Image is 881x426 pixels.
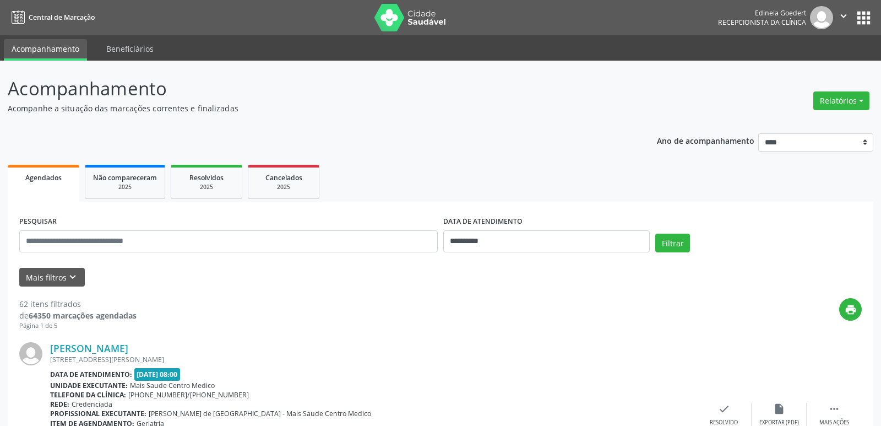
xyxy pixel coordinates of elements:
[19,213,57,230] label: PESQUISAR
[810,6,833,29] img: img
[854,8,873,28] button: apps
[265,173,302,182] span: Cancelados
[773,403,785,415] i: insert_drive_file
[29,310,137,321] strong: 64350 marcações agendadas
[130,381,215,390] span: Mais Saude Centro Medico
[19,321,137,331] div: Página 1 de 5
[718,8,806,18] div: Edineia Goedert
[4,39,87,61] a: Acompanhamento
[256,183,311,191] div: 2025
[19,310,137,321] div: de
[8,8,95,26] a: Central de Marcação
[50,370,132,379] b: Data de atendimento:
[50,409,146,418] b: Profissional executante:
[19,298,137,310] div: 62 itens filtrados
[657,133,754,147] p: Ano de acompanhamento
[25,173,62,182] span: Agendados
[845,304,857,316] i: print
[833,6,854,29] button: 
[828,403,840,415] i: 
[189,173,224,182] span: Resolvidos
[839,298,862,321] button: print
[134,368,181,381] span: [DATE] 08:00
[128,390,249,400] span: [PHONE_NUMBER]/[PHONE_NUMBER]
[718,18,806,27] span: Recepcionista da clínica
[813,91,869,110] button: Relatórios
[50,355,697,364] div: [STREET_ADDRESS][PERSON_NAME]
[8,103,613,114] p: Acompanhe a situação das marcações correntes e finalizadas
[67,271,79,283] i: keyboard_arrow_down
[29,13,95,22] span: Central de Marcação
[443,213,523,230] label: DATA DE ATENDIMENTO
[50,400,69,409] b: Rede:
[655,234,690,252] button: Filtrar
[8,75,613,103] p: Acompanhamento
[50,342,128,354] a: [PERSON_NAME]
[50,381,128,390] b: Unidade executante:
[93,173,157,182] span: Não compareceram
[50,390,126,400] b: Telefone da clínica:
[72,400,112,409] span: Credenciada
[93,183,157,191] div: 2025
[99,39,161,58] a: Beneficiários
[838,10,850,22] i: 
[19,342,42,365] img: img
[149,409,371,418] span: [PERSON_NAME] de [GEOGRAPHIC_DATA] - Mais Saude Centro Medico
[179,183,234,191] div: 2025
[19,268,85,287] button: Mais filtroskeyboard_arrow_down
[718,403,730,415] i: check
